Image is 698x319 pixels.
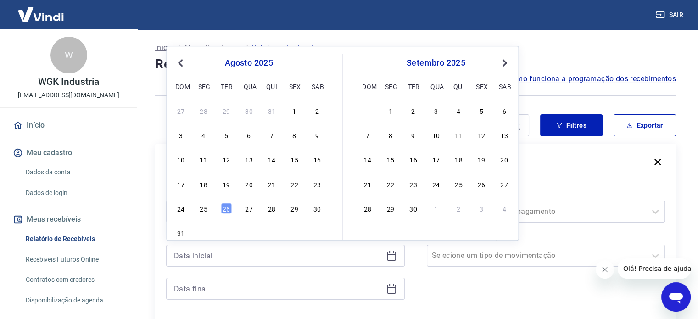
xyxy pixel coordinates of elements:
[184,42,241,53] a: Meus Recebíveis
[221,228,232,239] div: Choose terça-feira, 2 de setembro de 2025
[289,129,300,140] div: Choose sexta-feira, 8 de agosto de 2025
[221,81,232,92] div: ter
[476,203,487,214] div: Choose sexta-feira, 3 de outubro de 2025
[175,203,186,214] div: Choose domingo, 24 de agosto de 2025
[476,154,487,165] div: Choose sexta-feira, 19 de setembro de 2025
[266,203,277,214] div: Choose quinta-feira, 28 de agosto de 2025
[312,203,323,214] div: Choose sábado, 30 de agosto de 2025
[198,228,209,239] div: Choose segunda-feira, 1 de setembro de 2025
[243,228,254,239] div: Choose quarta-feira, 3 de setembro de 2025
[174,249,382,263] input: Data inicial
[540,114,603,136] button: Filtros
[361,57,511,68] div: setembro 2025
[661,282,691,312] iframe: Botão para abrir a janela de mensagens
[175,228,186,239] div: Choose domingo, 31 de agosto de 2025
[175,154,186,165] div: Choose domingo, 10 de agosto de 2025
[175,81,186,92] div: dom
[266,81,277,92] div: qui
[362,129,373,140] div: Choose domingo, 7 de setembro de 2025
[476,105,487,116] div: Choose sexta-feira, 5 de setembro de 2025
[618,258,691,279] iframe: Mensagem da empresa
[362,105,373,116] div: Choose domingo, 31 de agosto de 2025
[408,81,419,92] div: ter
[38,77,99,87] p: WGK Industria
[476,129,487,140] div: Choose sexta-feira, 12 de setembro de 2025
[312,179,323,190] div: Choose sábado, 23 de agosto de 2025
[312,154,323,165] div: Choose sábado, 16 de agosto de 2025
[22,229,126,248] a: Relatório de Recebíveis
[266,154,277,165] div: Choose quinta-feira, 14 de agosto de 2025
[266,129,277,140] div: Choose quinta-feira, 7 de agosto de 2025
[362,203,373,214] div: Choose domingo, 28 de setembro de 2025
[198,105,209,116] div: Choose segunda-feira, 28 de julho de 2025
[175,179,186,190] div: Choose domingo, 17 de agosto de 2025
[362,179,373,190] div: Choose domingo, 21 de setembro de 2025
[266,105,277,116] div: Choose quinta-feira, 31 de julho de 2025
[266,228,277,239] div: Choose quinta-feira, 4 de setembro de 2025
[11,143,126,163] button: Meu cadastro
[499,179,510,190] div: Choose sábado, 27 de setembro de 2025
[385,179,396,190] div: Choose segunda-feira, 22 de setembro de 2025
[486,73,676,84] a: Saiba como funciona a programação dos recebimentos
[243,129,254,140] div: Choose quarta-feira, 6 de agosto de 2025
[430,154,441,165] div: Choose quarta-feira, 17 de setembro de 2025
[596,260,614,279] iframe: Fechar mensagem
[408,105,419,116] div: Choose terça-feira, 2 de setembro de 2025
[614,114,676,136] button: Exportar
[174,57,324,68] div: agosto 2025
[453,81,464,92] div: qui
[22,250,126,269] a: Recebíveis Futuros Online
[289,154,300,165] div: Choose sexta-feira, 15 de agosto de 2025
[18,90,119,100] p: [EMAIL_ADDRESS][DOMAIN_NAME]
[430,203,441,214] div: Choose quarta-feira, 1 de outubro de 2025
[198,81,209,92] div: seg
[453,129,464,140] div: Choose quinta-feira, 11 de setembro de 2025
[22,270,126,289] a: Contratos com credores
[243,81,254,92] div: qua
[499,105,510,116] div: Choose sábado, 6 de setembro de 2025
[385,129,396,140] div: Choose segunda-feira, 8 de setembro de 2025
[385,203,396,214] div: Choose segunda-feira, 29 de setembro de 2025
[408,179,419,190] div: Choose terça-feira, 23 de setembro de 2025
[362,154,373,165] div: Choose domingo, 14 de setembro de 2025
[289,203,300,214] div: Choose sexta-feira, 29 de agosto de 2025
[198,154,209,165] div: Choose segunda-feira, 11 de agosto de 2025
[22,291,126,310] a: Disponibilização de agenda
[198,179,209,190] div: Choose segunda-feira, 18 de agosto de 2025
[499,154,510,165] div: Choose sábado, 20 de setembro de 2025
[175,129,186,140] div: Choose domingo, 3 de agosto de 2025
[430,179,441,190] div: Choose quarta-feira, 24 de setembro de 2025
[453,179,464,190] div: Choose quinta-feira, 25 de setembro de 2025
[155,42,173,53] a: Início
[408,154,419,165] div: Choose terça-feira, 16 de setembro de 2025
[312,105,323,116] div: Choose sábado, 2 de agosto de 2025
[175,57,186,68] button: Previous Month
[312,129,323,140] div: Choose sábado, 9 de agosto de 2025
[654,6,687,23] button: Sair
[289,228,300,239] div: Choose sexta-feira, 5 de setembro de 2025
[362,81,373,92] div: dom
[243,154,254,165] div: Choose quarta-feira, 13 de agosto de 2025
[221,203,232,214] div: Choose terça-feira, 26 de agosto de 2025
[174,282,382,296] input: Data final
[312,228,323,239] div: Choose sábado, 6 de setembro de 2025
[177,42,180,53] p: /
[11,0,71,28] img: Vindi
[361,104,511,215] div: month 2025-09
[453,203,464,214] div: Choose quinta-feira, 2 de outubro de 2025
[453,154,464,165] div: Choose quinta-feira, 18 de setembro de 2025
[243,105,254,116] div: Choose quarta-feira, 30 de julho de 2025
[252,42,331,53] p: Relatório de Recebíveis
[6,6,77,14] span: Olá! Precisa de ajuda?
[289,81,300,92] div: sex
[175,105,186,116] div: Choose domingo, 27 de julho de 2025
[476,179,487,190] div: Choose sexta-feira, 26 de setembro de 2025
[243,179,254,190] div: Choose quarta-feira, 20 de agosto de 2025
[155,55,676,73] h4: Relatório de Recebíveis
[289,179,300,190] div: Choose sexta-feira, 22 de agosto de 2025
[50,37,87,73] div: W
[408,203,419,214] div: Choose terça-feira, 30 de setembro de 2025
